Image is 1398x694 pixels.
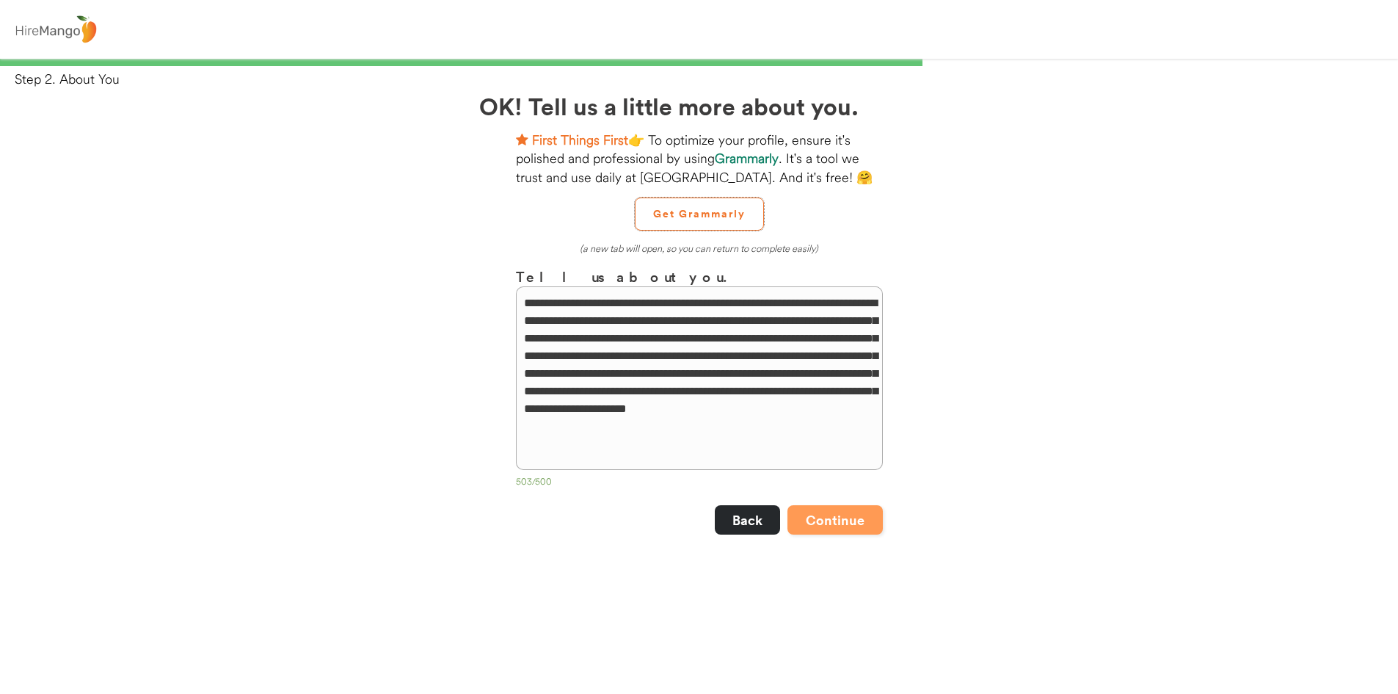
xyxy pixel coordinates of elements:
[580,242,818,254] em: (a new tab will open, so you can return to complete easily)
[516,131,883,187] div: 👉 To optimize your profile, ensure it's polished and professional by using . It's a tool we trust...
[532,131,628,148] strong: First Things First
[15,70,1398,88] div: Step 2. About You
[11,12,101,47] img: logo%20-%20hiremango%20gray.png
[715,150,779,167] strong: Grammarly
[3,59,1395,66] div: 66%
[787,505,883,535] button: Continue
[516,476,883,491] div: 503/500
[516,266,883,287] h3: Tell us about you.
[479,88,920,123] h2: OK! Tell us a little more about you.
[715,505,780,535] button: Back
[635,198,764,231] button: Get Grammarly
